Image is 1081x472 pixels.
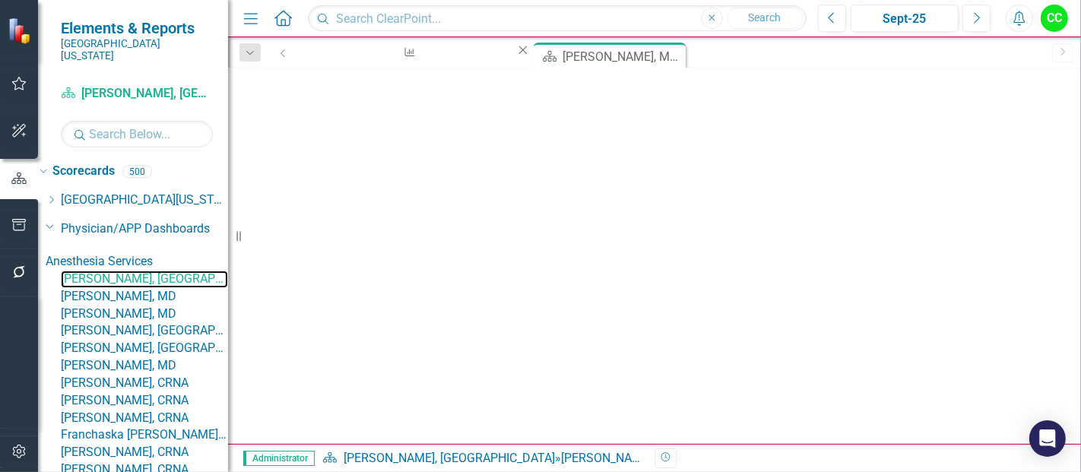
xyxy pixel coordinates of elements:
[8,17,34,43] img: ClearPoint Strategy
[856,10,953,28] div: Sept-25
[61,357,228,375] a: [PERSON_NAME], MD
[61,192,228,209] a: [GEOGRAPHIC_DATA][US_STATE]
[61,121,213,147] input: Search Below...
[561,451,739,465] div: [PERSON_NAME], MD Dashboard
[61,271,228,288] a: [PERSON_NAME], [GEOGRAPHIC_DATA]
[308,5,807,32] input: Search ClearPoint...
[46,253,228,271] a: Anesthesia Services
[344,451,555,465] a: [PERSON_NAME], [GEOGRAPHIC_DATA]
[61,340,228,357] a: [PERSON_NAME], [GEOGRAPHIC_DATA]
[1041,5,1068,32] button: CC
[563,47,682,66] div: [PERSON_NAME], MD Dashboard
[299,43,515,62] a: Nurse Sensitive Indicators Alignment Report
[122,165,152,178] div: 500
[61,375,228,392] a: [PERSON_NAME], CRNA
[61,85,213,103] a: [PERSON_NAME], [GEOGRAPHIC_DATA]
[312,57,502,76] div: Nurse Sensitive Indicators Alignment Report
[727,8,803,29] button: Search
[322,450,643,467] div: »
[52,163,115,180] a: Scorecards
[61,306,228,323] a: [PERSON_NAME], MD
[61,288,228,306] a: [PERSON_NAME], MD
[243,451,315,466] span: Administrator
[61,220,228,238] a: Physician/APP Dashboards
[61,19,213,37] span: Elements & Reports
[61,426,228,444] a: Franchaska [PERSON_NAME], CRNA
[61,322,228,340] a: [PERSON_NAME], [GEOGRAPHIC_DATA]
[61,410,228,427] a: [PERSON_NAME], CRNA
[1029,420,1066,457] div: Open Intercom Messenger
[851,5,959,32] button: Sept-25
[61,444,228,461] a: [PERSON_NAME], CRNA
[228,68,1073,84] div: [PERSON_NAME], MD Dashboard
[748,11,781,24] span: Search
[61,37,213,62] small: [GEOGRAPHIC_DATA][US_STATE]
[61,392,228,410] a: [PERSON_NAME], CRNA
